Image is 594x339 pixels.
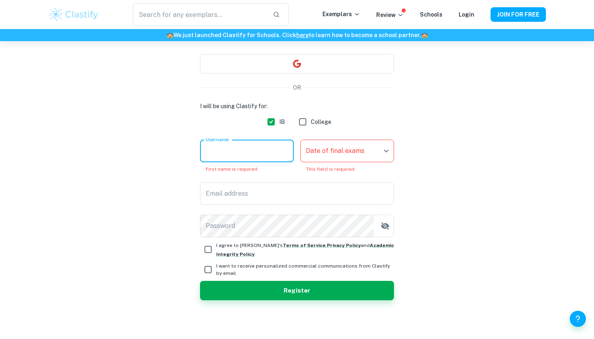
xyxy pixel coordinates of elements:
p: Review [376,10,404,19]
span: IB [279,117,285,126]
input: Search for any exemplars... [133,3,266,26]
a: here [296,32,309,38]
span: I agree to [PERSON_NAME]'s , and . [216,243,394,257]
span: 🏫 [166,32,173,38]
a: Privacy Policy [327,243,361,248]
p: First name is required [206,165,288,173]
p: This field is required [306,165,388,173]
a: Schools [420,11,442,18]
h6: I will be using Clastify for: [200,102,394,111]
span: I want to receive personalized commercial communications from Clastify by email. [216,262,394,277]
button: Help and Feedback [570,311,586,327]
button: JOIN FOR FREE [491,7,546,22]
a: Terms of Service [283,243,326,248]
h6: We just launched Clastify for Schools. Click to learn how to become a school partner. [2,31,592,40]
a: Login [459,11,474,18]
p: Exemplars [322,10,360,19]
img: Clastify logo [48,6,99,23]
span: College [311,117,331,126]
p: OR [293,83,301,92]
span: 🏫 [421,32,428,38]
button: Register [200,281,394,300]
label: Username [206,136,229,143]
